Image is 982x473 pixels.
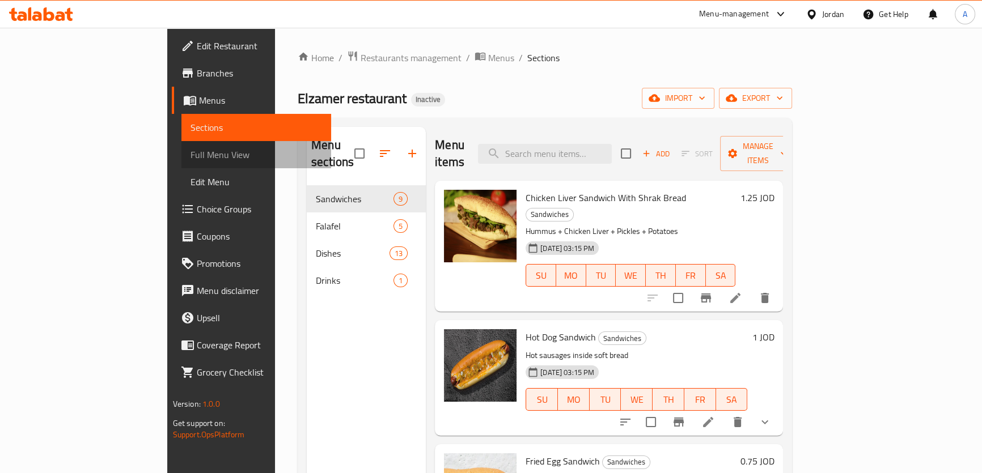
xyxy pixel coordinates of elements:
a: Restaurants management [347,50,462,65]
span: Branches [197,66,322,80]
button: TU [590,388,621,411]
span: Chicken Liver Sandwich With Shrak Bread [526,189,686,206]
span: Edit Menu [191,175,322,189]
img: Chicken Liver Sandwich With Shrak Bread [444,190,517,262]
button: MO [556,264,586,287]
a: Upsell [172,304,331,331]
span: Add item [638,145,674,163]
button: import [642,88,714,109]
span: Coverage Report [197,338,322,352]
button: TU [586,264,616,287]
button: FR [684,388,716,411]
span: Add [641,147,671,160]
button: Add [638,145,674,163]
button: Add section [399,140,426,167]
input: search [478,144,612,164]
span: Upsell [197,311,322,325]
div: Menu-management [699,7,769,21]
span: A [963,8,967,20]
span: Falafel [316,219,393,233]
span: 5 [394,221,407,232]
a: Sections [181,114,331,141]
span: TU [591,267,612,284]
div: items [393,219,408,233]
button: SU [526,388,558,411]
h2: Menu sections [311,137,354,171]
nav: breadcrumb [298,50,792,65]
div: Falafel5 [307,212,426,240]
a: Edit Menu [181,168,331,195]
span: 13 [390,248,407,259]
span: MO [562,391,585,408]
span: Menus [488,51,514,65]
span: Elzamer restaurant [298,86,407,111]
a: Coupons [172,223,331,250]
button: TH [653,388,684,411]
button: export [719,88,792,109]
span: [DATE] 03:15 PM [536,243,599,254]
a: Menu disclaimer [172,277,331,304]
a: Grocery Checklist [172,359,331,386]
span: Select section [614,142,638,165]
span: Select section first [674,145,720,163]
h6: 1 JOD [752,329,774,345]
div: Drinks1 [307,267,426,294]
h2: Menu items [435,137,464,171]
span: SU [531,391,553,408]
span: Drinks [316,274,393,287]
svg: Show Choices [758,415,772,429]
span: 1 [394,275,407,286]
button: delete [724,408,751,436]
span: TH [657,391,680,408]
div: items [390,246,408,260]
span: Menu disclaimer [197,284,322,297]
a: Menus [172,87,331,114]
button: SA [706,264,736,287]
span: Sandwiches [603,455,650,468]
a: Full Menu View [181,141,331,168]
span: Sandwiches [599,332,646,345]
span: 1.0.0 [202,397,220,411]
span: Fried Egg Sandwich [526,453,600,470]
span: Full Menu View [191,148,322,161]
img: Hot Dog Sandwich [444,329,517,402]
span: Sandwiches [526,208,573,221]
a: Edit Restaurant [172,32,331,59]
span: Sections [527,51,560,65]
a: Menus [475,50,514,65]
a: Choice Groups [172,195,331,223]
span: TH [650,267,671,284]
span: Manage items [729,139,787,168]
button: WE [616,264,646,287]
button: TH [646,264,676,287]
span: Hot Dog Sandwich [526,329,596,346]
li: / [519,51,523,65]
span: Get support on: [173,416,225,431]
span: Sections [191,121,322,134]
span: Version: [173,397,201,411]
span: Choice Groups [197,202,322,216]
div: Sandwiches [526,208,574,221]
span: Dishes [316,246,390,260]
span: Sandwiches [316,192,393,206]
li: / [466,51,470,65]
p: Hummus + Chicken Liver + Pickles + Potatoes [526,224,735,238]
button: Manage items [720,136,796,171]
a: Support.OpsPlatform [173,427,245,442]
a: Edit menu item [729,291,742,305]
span: Menus [199,93,322,107]
span: Restaurants management [361,51,462,65]
span: SU [531,267,552,284]
nav: Menu sections [307,181,426,299]
span: Grocery Checklist [197,365,322,379]
span: Edit Restaurant [197,39,322,53]
button: sort-choices [612,408,639,436]
span: import [651,91,705,105]
li: / [338,51,342,65]
div: items [393,274,408,287]
button: delete [751,284,778,312]
span: Select all sections [348,142,371,165]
